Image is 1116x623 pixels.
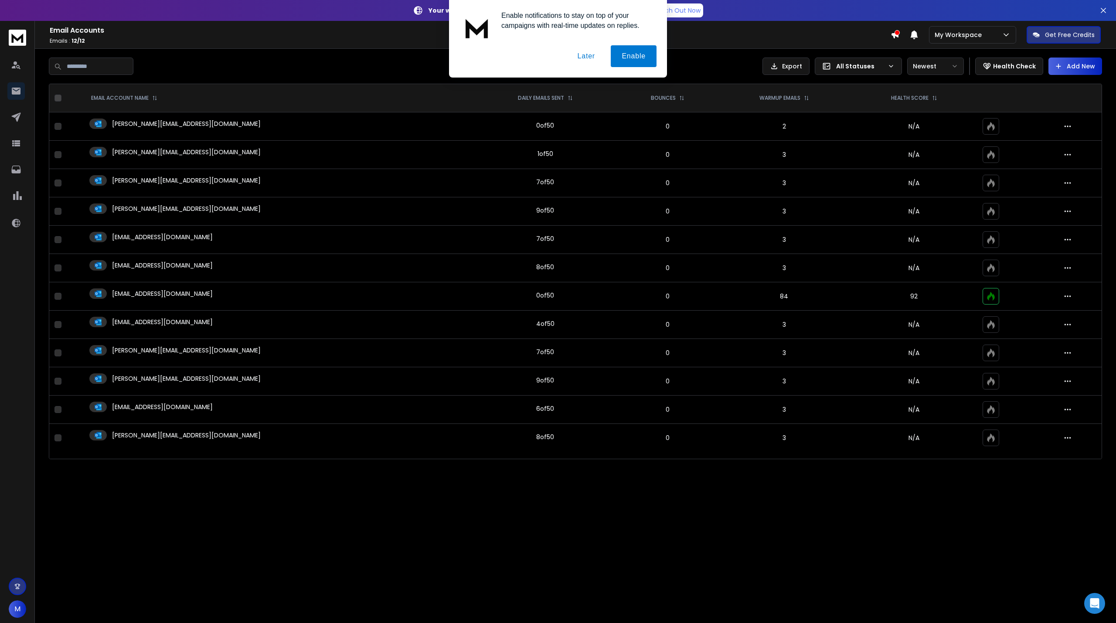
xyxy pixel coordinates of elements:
[717,112,851,141] td: 2
[112,148,261,156] p: [PERSON_NAME][EMAIL_ADDRESS][DOMAIN_NAME]
[856,122,972,131] p: N/A
[611,45,657,67] button: Enable
[112,289,213,298] p: [EMAIL_ADDRESS][DOMAIN_NAME]
[856,433,972,442] p: N/A
[717,424,851,452] td: 3
[536,404,554,413] div: 6 of 50
[91,95,157,102] div: EMAIL ACCOUNT NAME
[112,119,261,128] p: [PERSON_NAME][EMAIL_ADDRESS][DOMAIN_NAME]
[856,320,972,329] p: N/A
[717,339,851,367] td: 3
[717,197,851,226] td: 3
[112,403,213,411] p: [EMAIL_ADDRESS][DOMAIN_NAME]
[623,264,712,272] p: 0
[112,346,261,355] p: [PERSON_NAME][EMAIL_ADDRESS][DOMAIN_NAME]
[623,207,712,216] p: 0
[717,282,851,311] td: 84
[717,311,851,339] td: 3
[112,176,261,185] p: [PERSON_NAME][EMAIL_ADDRESS][DOMAIN_NAME]
[538,149,553,158] div: 1 of 50
[112,204,261,213] p: [PERSON_NAME][EMAIL_ADDRESS][DOMAIN_NAME]
[623,405,712,414] p: 0
[112,261,213,270] p: [EMAIL_ADDRESS][DOMAIN_NAME]
[717,226,851,254] td: 3
[856,377,972,386] p: N/A
[623,179,712,187] p: 0
[851,282,977,311] td: 92
[536,291,554,300] div: 0 of 50
[1084,593,1105,614] div: Open Intercom Messenger
[494,10,657,30] div: Enable notifications to stay on top of your campaigns with real-time updates on replies.
[891,95,929,102] p: HEALTH SCORE
[623,377,712,386] p: 0
[717,169,851,197] td: 3
[856,235,972,244] p: N/A
[623,292,712,301] p: 0
[536,234,554,243] div: 7 of 50
[717,367,851,396] td: 3
[536,263,554,271] div: 8 of 50
[112,374,261,383] p: [PERSON_NAME][EMAIL_ADDRESS][DOMAIN_NAME]
[9,600,26,618] button: M
[651,95,676,102] p: BOUNCES
[856,264,972,272] p: N/A
[717,254,851,282] td: 3
[623,122,712,131] p: 0
[856,349,972,357] p: N/A
[856,207,972,216] p: N/A
[459,10,494,45] img: notification icon
[623,320,712,329] p: 0
[856,405,972,414] p: N/A
[623,433,712,442] p: 0
[717,141,851,169] td: 3
[536,121,554,130] div: 0 of 50
[717,396,851,424] td: 3
[536,348,554,356] div: 7 of 50
[536,433,554,441] div: 8 of 50
[536,376,554,385] div: 9 of 50
[112,431,261,440] p: [PERSON_NAME][EMAIL_ADDRESS][DOMAIN_NAME]
[623,349,712,357] p: 0
[518,95,564,102] p: DAILY EMAILS SENT
[112,233,213,241] p: [EMAIL_ADDRESS][DOMAIN_NAME]
[759,95,800,102] p: WARMUP EMAILS
[856,179,972,187] p: N/A
[112,318,213,326] p: [EMAIL_ADDRESS][DOMAIN_NAME]
[536,178,554,186] div: 7 of 50
[623,150,712,159] p: 0
[536,319,555,328] div: 4 of 50
[623,235,712,244] p: 0
[536,206,554,215] div: 9 of 50
[566,45,606,67] button: Later
[856,150,972,159] p: N/A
